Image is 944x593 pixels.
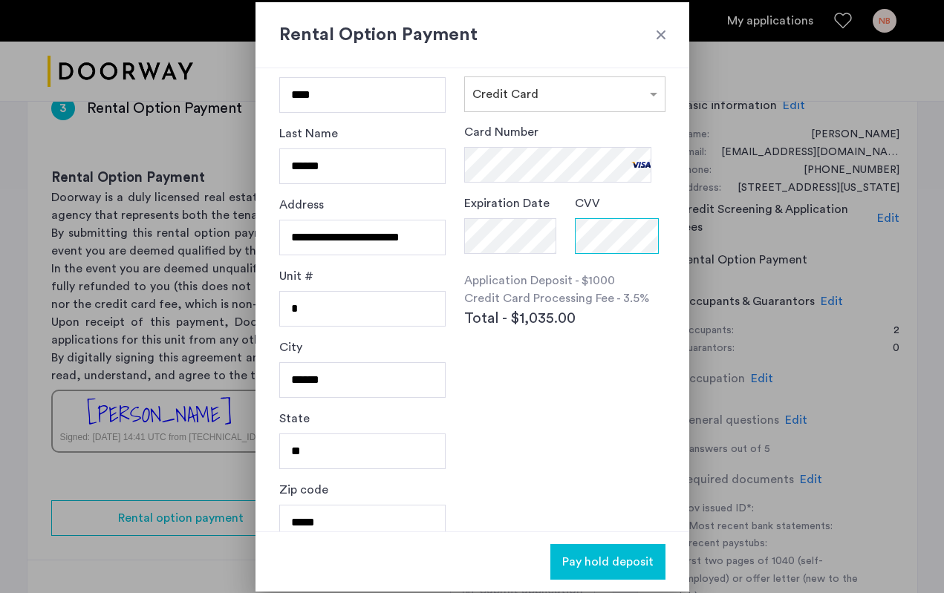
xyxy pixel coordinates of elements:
[279,267,313,285] label: Unit #
[279,196,324,214] label: Address
[464,56,564,68] label: Payment methods
[279,125,338,142] label: Last Name
[472,88,538,100] span: Credit Card
[279,338,302,356] label: City
[464,272,665,289] p: Application Deposit - $1000
[279,410,310,427] label: State
[575,194,600,212] label: CVV
[550,544,665,580] button: button
[562,553,654,571] span: Pay hold deposit
[464,194,550,212] label: Expiration Date
[279,22,665,48] h2: Rental Option Payment
[464,123,538,141] label: Card Number
[464,289,665,307] p: Credit Card Processing Fee - 3.5%
[464,307,576,330] span: Total - $1,035.00
[279,481,328,499] label: Zip code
